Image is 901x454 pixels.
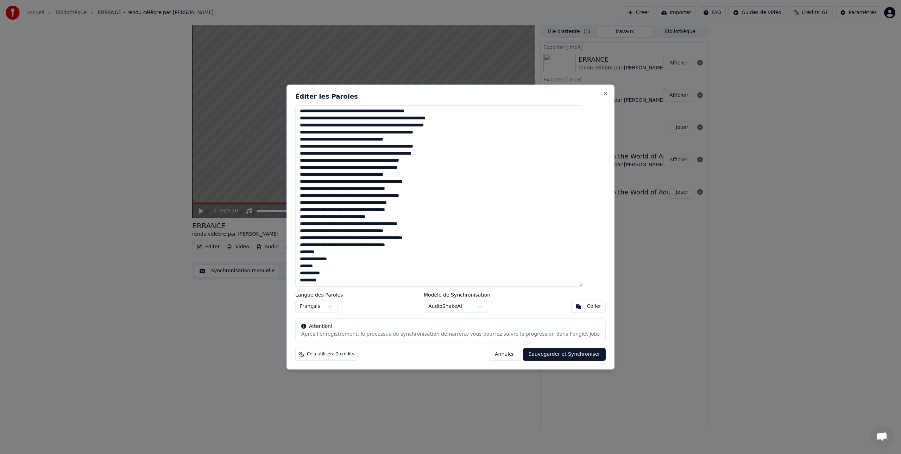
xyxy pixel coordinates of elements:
[424,292,490,297] label: Modèle de Synchronisation
[295,93,606,100] h2: Éditer les Paroles
[489,348,520,361] button: Annuler
[571,300,606,313] button: Coller
[301,331,600,338] div: Après l'enregistrement, le processus de synchronisation démarrera, vous pourrez suivre la progres...
[523,348,606,361] button: Sauvegarder et Synchroniser
[295,292,343,297] label: Langue des Paroles
[587,303,601,310] div: Coller
[301,323,600,330] div: Attention!
[307,352,354,357] span: Cela utilisera 2 crédits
